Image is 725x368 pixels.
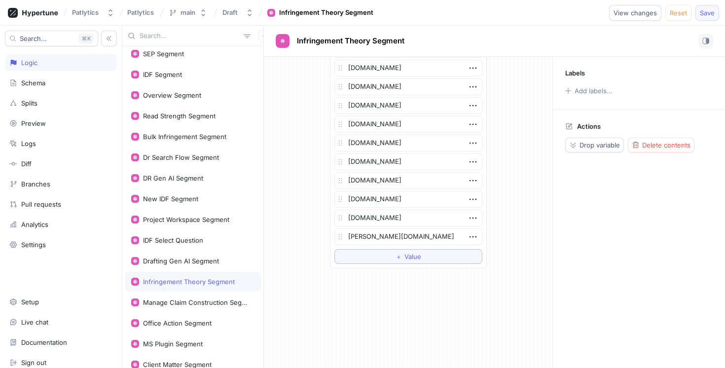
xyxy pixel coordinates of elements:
[68,4,118,21] button: Patlytics
[127,9,154,16] span: Patlytics
[78,34,94,43] div: K
[143,319,212,327] div: Office Action Segment
[21,180,50,188] div: Branches
[334,172,482,189] textarea: [DOMAIN_NAME]
[218,4,257,21] button: Draft
[143,133,226,141] div: Bulk Infringement Segment
[279,8,373,18] div: Infringement Theory Segment
[21,338,67,346] div: Documentation
[5,334,117,351] a: Documentation
[562,84,615,97] button: Add labels...
[143,298,251,306] div: Manage Claim Construction Segment
[21,119,46,127] div: Preview
[334,135,482,151] textarea: [DOMAIN_NAME]
[334,249,482,264] button: ＋Value
[580,142,620,148] span: Drop variable
[334,60,482,76] textarea: [DOMAIN_NAME]
[334,228,482,245] textarea: [PERSON_NAME][DOMAIN_NAME]
[21,318,48,326] div: Live chat
[334,97,482,114] textarea: [DOMAIN_NAME]
[21,241,46,249] div: Settings
[143,257,219,265] div: Drafting Gen AI Segment
[21,200,61,208] div: Pull requests
[695,5,719,21] button: Save
[565,138,624,152] button: Drop variable
[222,8,238,17] div: Draft
[20,36,47,41] span: Search...
[334,78,482,95] textarea: [DOMAIN_NAME]
[21,359,46,367] div: Sign out
[21,79,45,87] div: Schema
[143,91,201,99] div: Overview Segment
[642,142,690,148] span: Delete contents
[565,69,585,77] p: Labels
[140,31,240,41] input: Search...
[181,8,195,17] div: main
[21,59,37,67] div: Logic
[165,4,211,21] button: main
[143,195,198,203] div: New IDF Segment
[577,122,601,130] p: Actions
[21,160,32,168] div: Diff
[297,37,404,45] span: Infringement Theory Segment
[5,31,98,46] button: Search...K
[396,254,402,259] span: ＋
[614,10,657,16] span: View changes
[143,112,216,120] div: Read Strength Segment
[404,254,421,259] span: Value
[665,5,691,21] button: Reset
[670,10,687,16] span: Reset
[143,236,203,244] div: IDF Select Question
[143,278,235,286] div: Infringement Theory Segment
[72,8,99,17] div: Patlytics
[143,50,184,58] div: SEP Segment
[143,216,229,223] div: Project Workspace Segment
[334,210,482,226] textarea: [DOMAIN_NAME]
[21,99,37,107] div: Splits
[609,5,661,21] button: View changes
[143,340,203,348] div: MS Plugin Segment
[21,221,48,228] div: Analytics
[334,153,482,170] textarea: [DOMAIN_NAME]
[700,10,715,16] span: Save
[143,153,219,161] div: Dr Search Flow Segment
[334,116,482,133] textarea: [DOMAIN_NAME]
[21,298,39,306] div: Setup
[334,191,482,208] textarea: [DOMAIN_NAME]
[143,174,203,182] div: DR Gen AI Segment
[143,71,182,78] div: IDF Segment
[575,88,613,94] div: Add labels...
[21,140,36,147] div: Logs
[628,138,694,152] button: Delete contents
